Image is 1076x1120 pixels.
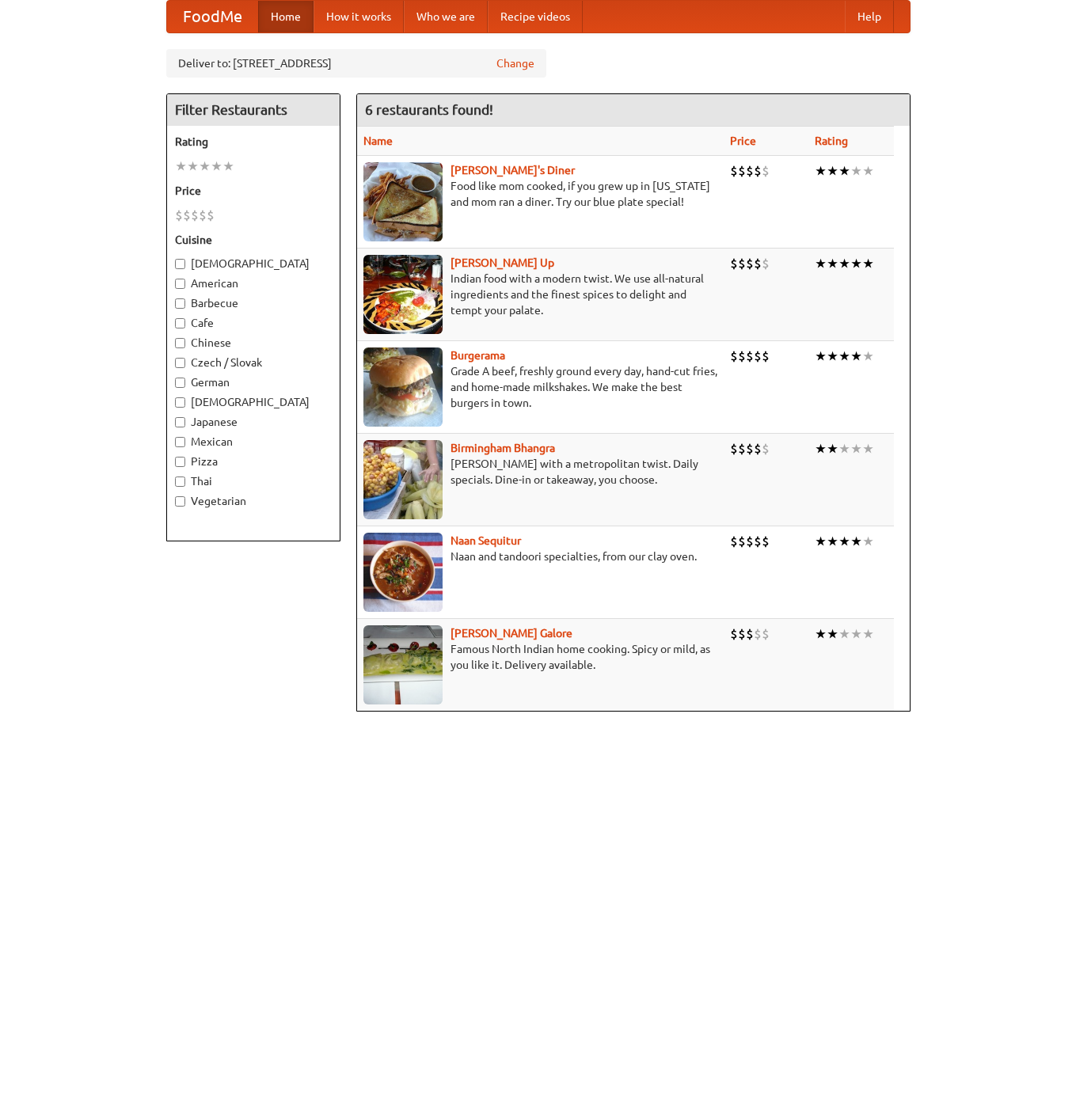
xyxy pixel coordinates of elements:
[827,347,838,365] li: ★
[730,625,738,643] li: $
[815,625,827,643] li: ★
[183,207,191,224] li: $
[175,394,332,410] label: [DEMOGRAPHIC_DATA]
[175,259,185,269] input: [DEMOGRAPHIC_DATA]
[363,347,443,427] img: burgerama.jpg
[827,533,838,550] li: ★
[815,135,848,147] a: Rating
[815,440,827,457] li: ★
[738,347,746,365] li: $
[175,298,185,309] input: Barbecue
[754,347,762,365] li: $
[850,347,862,365] li: ★
[762,255,770,272] li: $
[730,347,738,365] li: $
[363,549,717,564] p: Naan and tandoori specialties, from our clay oven.
[175,318,185,328] input: Cafe
[363,533,443,612] img: naansequitur.jpg
[862,533,874,550] li: ★
[199,207,207,224] li: $
[451,534,521,547] a: Naan Sequitur
[175,457,185,467] input: Pizza
[730,255,738,272] li: $
[175,454,332,469] label: Pizza
[175,397,185,408] input: [DEMOGRAPHIC_DATA]
[199,158,211,175] li: ★
[365,102,493,117] ng-pluralize: 6 restaurants found!
[175,496,185,507] input: Vegetarian
[850,162,862,180] li: ★
[746,533,754,550] li: $
[175,275,332,291] label: American
[730,135,756,147] a: Price
[754,255,762,272] li: $
[827,625,838,643] li: ★
[850,255,862,272] li: ★
[815,347,827,365] li: ★
[754,625,762,643] li: $
[175,134,332,150] h5: Rating
[191,207,199,224] li: $
[862,255,874,272] li: ★
[175,493,332,509] label: Vegetarian
[738,625,746,643] li: $
[845,1,894,32] a: Help
[211,158,222,175] li: ★
[451,442,555,454] a: Birmingham Bhangra
[175,183,332,199] h5: Price
[754,440,762,457] li: $
[746,440,754,457] li: $
[175,476,185,487] input: Thai
[838,162,850,180] li: ★
[258,1,314,32] a: Home
[363,641,717,673] p: Famous North Indian home cooking. Spicy or mild, as you like it. Delivery available.
[222,158,234,175] li: ★
[451,164,575,177] a: [PERSON_NAME]'s Diner
[838,625,850,643] li: ★
[838,347,850,365] li: ★
[175,473,332,489] label: Thai
[175,207,183,224] li: $
[167,1,258,32] a: FoodMe
[746,162,754,180] li: $
[363,363,717,411] p: Grade A beef, freshly ground every day, hand-cut fries, and home-made milkshakes. We make the bes...
[451,349,505,362] b: Burgerama
[850,625,862,643] li: ★
[314,1,404,32] a: How it works
[827,162,838,180] li: ★
[207,207,215,224] li: $
[815,255,827,272] li: ★
[175,232,332,248] h5: Cuisine
[363,162,443,241] img: sallys.jpg
[451,256,554,269] a: [PERSON_NAME] Up
[746,347,754,365] li: $
[496,55,534,71] a: Change
[754,533,762,550] li: $
[838,440,850,457] li: ★
[738,255,746,272] li: $
[187,158,199,175] li: ★
[738,440,746,457] li: $
[827,255,838,272] li: ★
[363,271,717,318] p: Indian food with a modern twist. We use all-natural ingredients and the finest spices to delight ...
[762,533,770,550] li: $
[363,135,393,147] a: Name
[730,162,738,180] li: $
[175,295,332,311] label: Barbecue
[815,533,827,550] li: ★
[175,378,185,388] input: German
[862,162,874,180] li: ★
[166,49,546,78] div: Deliver to: [STREET_ADDRESS]
[363,625,443,704] img: currygalore.jpg
[175,358,185,368] input: Czech / Slovak
[175,158,187,175] li: ★
[451,627,572,640] a: [PERSON_NAME] Galore
[838,533,850,550] li: ★
[762,440,770,457] li: $
[746,255,754,272] li: $
[746,625,754,643] li: $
